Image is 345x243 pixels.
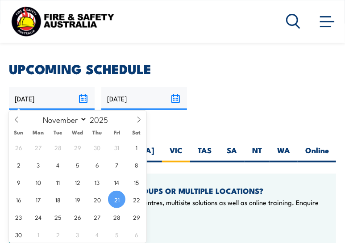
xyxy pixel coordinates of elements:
[128,156,145,173] span: November 8, 2025
[49,208,67,226] span: November 25, 2025
[9,130,29,135] span: Sun
[29,173,47,191] span: November 10, 2025
[48,130,68,135] span: Tue
[68,130,87,135] span: Wed
[270,145,298,163] label: WA
[49,138,67,156] span: October 28, 2025
[245,145,270,163] label: NT
[108,173,125,191] span: November 14, 2025
[29,226,47,243] span: December 1, 2025
[219,145,245,163] label: SA
[298,145,337,163] label: Online
[162,145,190,163] label: VIC
[127,130,146,135] span: Sat
[128,138,145,156] span: November 1, 2025
[23,198,324,216] p: We offer onsite training, training at our centres, multisite solutions as well as online training...
[9,63,336,74] h2: UPCOMING SCHEDULE
[88,138,106,156] span: October 30, 2025
[39,113,87,125] select: Month
[88,156,106,173] span: November 6, 2025
[49,156,67,173] span: November 4, 2025
[10,191,27,208] span: November 16, 2025
[69,173,86,191] span: November 12, 2025
[88,208,106,226] span: November 27, 2025
[108,138,125,156] span: October 31, 2025
[10,156,27,173] span: November 2, 2025
[29,191,47,208] span: November 17, 2025
[88,191,106,208] span: November 20, 2025
[108,191,125,208] span: November 21, 2025
[87,114,116,125] input: Year
[69,208,86,226] span: November 26, 2025
[49,173,67,191] span: November 11, 2025
[128,173,145,191] span: November 15, 2025
[108,156,125,173] span: November 7, 2025
[49,226,67,243] span: December 2, 2025
[69,191,86,208] span: November 19, 2025
[128,226,145,243] span: December 6, 2025
[128,191,145,208] span: November 22, 2025
[108,226,125,243] span: December 5, 2025
[101,87,187,110] input: To date
[49,191,67,208] span: November 18, 2025
[128,208,145,226] span: November 29, 2025
[69,226,86,243] span: December 3, 2025
[10,226,27,243] span: November 30, 2025
[107,130,127,135] span: Fri
[29,208,47,226] span: November 24, 2025
[69,138,86,156] span: October 29, 2025
[108,208,125,226] span: November 28, 2025
[10,173,27,191] span: November 9, 2025
[29,130,48,135] span: Mon
[29,138,47,156] span: October 27, 2025
[190,145,219,163] label: TAS
[10,138,27,156] span: October 26, 2025
[88,226,106,243] span: December 4, 2025
[29,156,47,173] span: November 3, 2025
[10,208,27,226] span: November 23, 2025
[88,173,106,191] span: November 13, 2025
[87,130,107,135] span: Thu
[23,186,324,196] h4: NEED TRAINING FOR LARGER GROUPS OR MULTIPLE LOCATIONS?
[69,156,86,173] span: November 5, 2025
[9,87,95,110] input: From date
